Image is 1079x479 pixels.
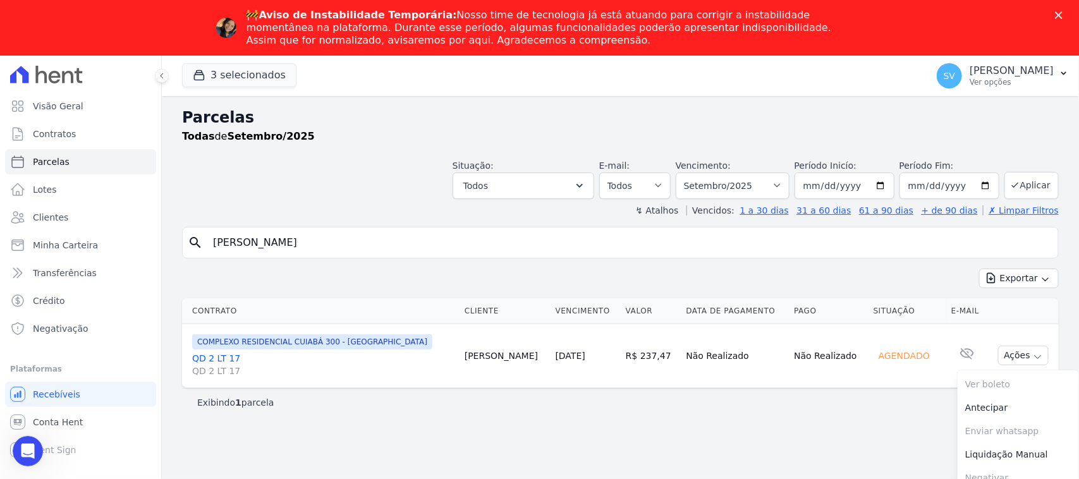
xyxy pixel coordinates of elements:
[33,322,88,335] span: Negativação
[188,235,203,250] i: search
[5,316,156,341] a: Negativação
[5,149,156,174] a: Parcelas
[5,205,156,230] a: Clientes
[259,9,457,21] b: Aviso de Instabilidade Temporária:
[5,382,156,407] a: Recebíveis
[192,365,454,377] span: QD 2 LT 17
[192,334,432,349] span: COMPLEXO RESIDENCIAL CUIABÁ 300 - [GEOGRAPHIC_DATA]
[453,173,594,199] button: Todos
[556,351,585,361] a: [DATE]
[5,260,156,286] a: Transferências
[33,211,68,224] span: Clientes
[681,324,789,387] td: Não Realizado
[182,129,315,144] p: de
[5,233,156,258] a: Minha Carteira
[899,159,999,173] label: Período Fim:
[182,63,296,87] button: 3 selecionados
[182,130,215,142] strong: Todas
[216,18,236,38] img: Profile image for Adriane
[33,267,97,279] span: Transferências
[33,183,57,196] span: Lotes
[247,9,843,47] div: 🚧 Nosso time de tecnologia já está atuando para corrigir a instabilidade momentânea na plataforma...
[958,373,1079,396] span: Ver boleto
[33,128,76,140] span: Contratos
[192,352,454,377] a: QD 2 LT 17QD 2 LT 17
[33,294,65,307] span: Crédito
[33,388,80,401] span: Recebíveis
[686,205,735,215] label: Vencidos:
[5,288,156,313] a: Crédito
[453,161,494,171] label: Situação:
[5,409,156,435] a: Conta Hent
[970,77,1054,87] p: Ver opções
[5,94,156,119] a: Visão Geral
[33,239,98,252] span: Minha Carteira
[979,269,1059,288] button: Exportar
[5,177,156,202] a: Lotes
[5,121,156,147] a: Contratos
[927,58,1079,94] button: SV [PERSON_NAME] Ver opções
[33,416,83,428] span: Conta Hent
[10,361,151,377] div: Plataformas
[740,205,789,215] a: 1 a 30 dias
[599,161,630,171] label: E-mail:
[1055,11,1068,19] div: Fechar
[796,205,851,215] a: 31 a 60 dias
[463,178,488,193] span: Todos
[228,130,315,142] strong: Setembro/2025
[551,298,621,324] th: Vencimento
[922,205,978,215] a: + de 90 dias
[460,298,551,324] th: Cliente
[621,298,681,324] th: Valor
[789,324,868,387] td: Não Realizado
[998,346,1049,365] button: Ações
[944,71,955,80] span: SV
[874,347,935,365] div: Agendado
[681,298,789,324] th: Data de Pagamento
[13,436,43,466] iframe: Intercom live chat
[983,205,1059,215] a: ✗ Limpar Filtros
[795,161,856,171] label: Período Inicío:
[970,64,1054,77] p: [PERSON_NAME]
[182,298,460,324] th: Contrato
[635,205,678,215] label: ↯ Atalhos
[33,100,83,112] span: Visão Geral
[205,230,1053,255] input: Buscar por nome do lote ou do cliente
[197,396,274,409] p: Exibindo parcela
[859,205,913,215] a: 61 a 90 dias
[869,298,946,324] th: Situação
[182,106,1059,129] h2: Parcelas
[235,397,241,408] b: 1
[460,324,551,387] td: [PERSON_NAME]
[1004,172,1059,199] button: Aplicar
[676,161,731,171] label: Vencimento:
[789,298,868,324] th: Pago
[946,298,988,324] th: E-mail
[33,155,70,168] span: Parcelas
[621,324,681,387] td: R$ 237,47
